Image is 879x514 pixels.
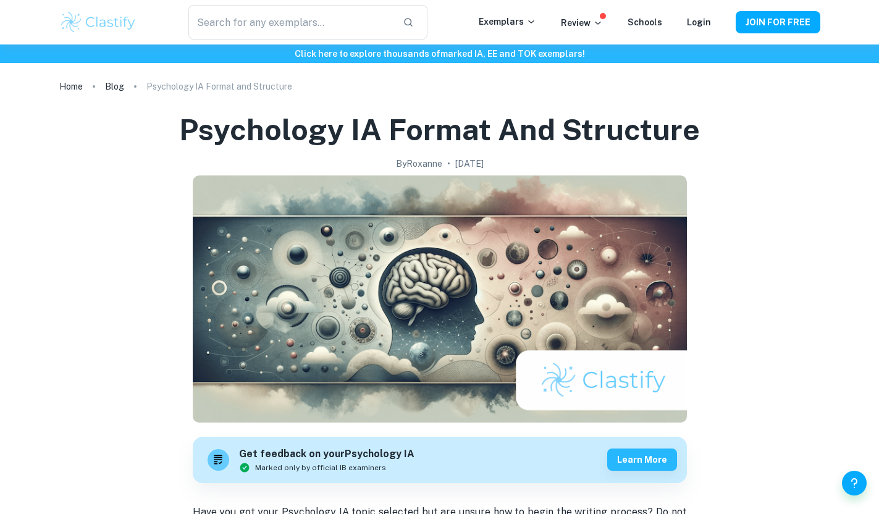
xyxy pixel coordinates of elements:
[193,175,687,423] img: Psychology IA Format and Structure cover image
[687,17,711,27] a: Login
[59,10,138,35] img: Clastify logo
[193,437,687,483] a: Get feedback on yourPsychology IAMarked only by official IB examinersLearn more
[561,16,603,30] p: Review
[396,157,442,171] h2: By Roxanne
[105,78,124,95] a: Blog
[455,157,484,171] h2: [DATE]
[255,462,386,473] span: Marked only by official IB examiners
[842,471,867,495] button: Help and Feedback
[628,17,662,27] a: Schools
[188,5,392,40] input: Search for any exemplars...
[239,447,414,462] h6: Get feedback on your Psychology IA
[607,449,677,471] button: Learn more
[146,80,292,93] p: Psychology IA Format and Structure
[447,157,450,171] p: •
[59,78,83,95] a: Home
[179,110,700,150] h1: Psychology IA Format and Structure
[2,47,877,61] h6: Click here to explore thousands of marked IA, EE and TOK exemplars !
[736,11,820,33] button: JOIN FOR FREE
[479,15,536,28] p: Exemplars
